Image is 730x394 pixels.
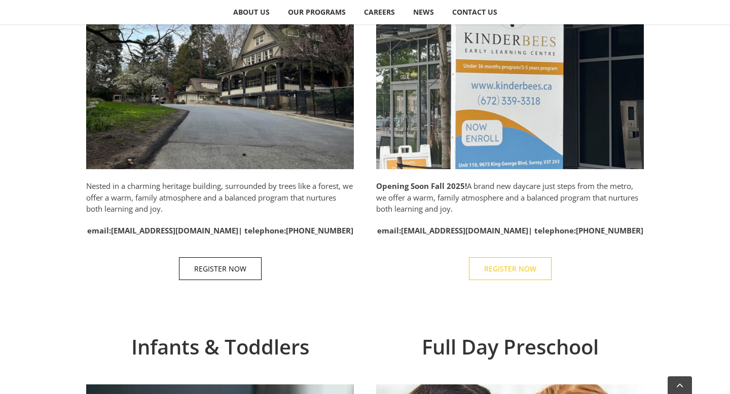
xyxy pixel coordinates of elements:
a: ABOUT US [224,2,278,22]
p: A brand new daycare just steps from the metro, we offer a warm, family atmosphere and a balanced ... [376,180,644,215]
p: Nested in a charming heritage building, surrounded by trees like a forest, we offer a warm, famil... [86,180,354,215]
a: REGISTER NOW [179,257,262,280]
a: REGISTER NOW [469,257,552,280]
strong: email: | telephone: [87,225,353,235]
a: [PHONE_NUMBER] [286,225,353,235]
span: ABOUT US [233,9,270,16]
span: REGISTER NOW [194,264,246,273]
span: OUR PROGRAMS [288,9,346,16]
a: CAREERS [355,2,404,22]
span: NEWS [413,9,434,16]
a: [EMAIL_ADDRESS][DOMAIN_NAME] [401,225,528,235]
a: CONTACT US [443,2,506,22]
span: REGISTER NOW [484,264,536,273]
span: CONTACT US [452,9,497,16]
span: CAREERS [364,9,395,16]
a: [EMAIL_ADDRESS][DOMAIN_NAME] [111,225,238,235]
a: [PHONE_NUMBER] [576,225,643,235]
a: OUR PROGRAMS [279,2,354,22]
strong: email: | telephone: [377,225,643,235]
a: NEWS [404,2,443,22]
strong: Opening Soon Fall 2025! [376,181,467,191]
